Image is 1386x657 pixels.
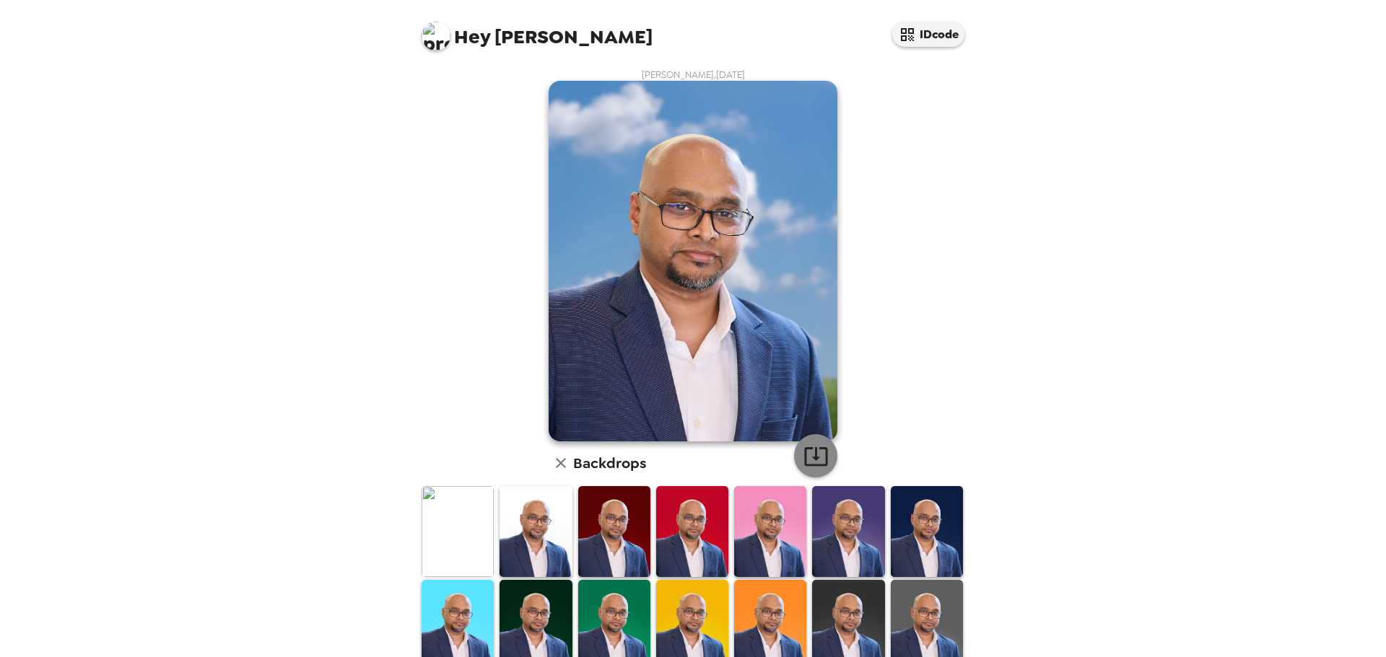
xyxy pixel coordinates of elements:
img: profile pic [422,22,450,50]
img: Original [422,486,494,576]
img: user [549,81,837,441]
span: Hey [454,24,490,50]
h6: Backdrops [573,451,646,475]
button: IDcode [892,22,964,47]
span: [PERSON_NAME] [422,14,653,47]
span: [PERSON_NAME] , [DATE] [642,69,745,81]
